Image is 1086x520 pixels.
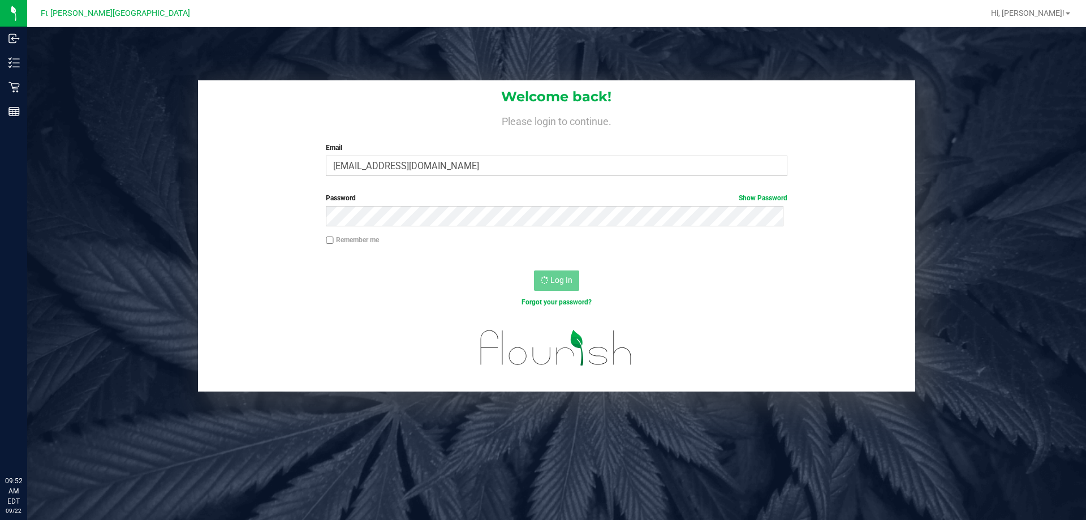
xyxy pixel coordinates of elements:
[8,33,20,44] inline-svg: Inbound
[467,319,646,377] img: flourish_logo.svg
[739,194,787,202] a: Show Password
[8,57,20,68] inline-svg: Inventory
[5,506,22,515] p: 09/22
[326,194,356,202] span: Password
[534,270,579,291] button: Log In
[326,237,334,244] input: Remember me
[522,298,592,306] a: Forgot your password?
[198,113,915,127] h4: Please login to continue.
[5,476,22,506] p: 09:52 AM EDT
[198,89,915,104] h1: Welcome back!
[8,106,20,117] inline-svg: Reports
[550,276,572,285] span: Log In
[326,143,787,153] label: Email
[8,81,20,93] inline-svg: Retail
[326,235,379,245] label: Remember me
[991,8,1065,18] span: Hi, [PERSON_NAME]!
[41,8,190,18] span: Ft [PERSON_NAME][GEOGRAPHIC_DATA]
